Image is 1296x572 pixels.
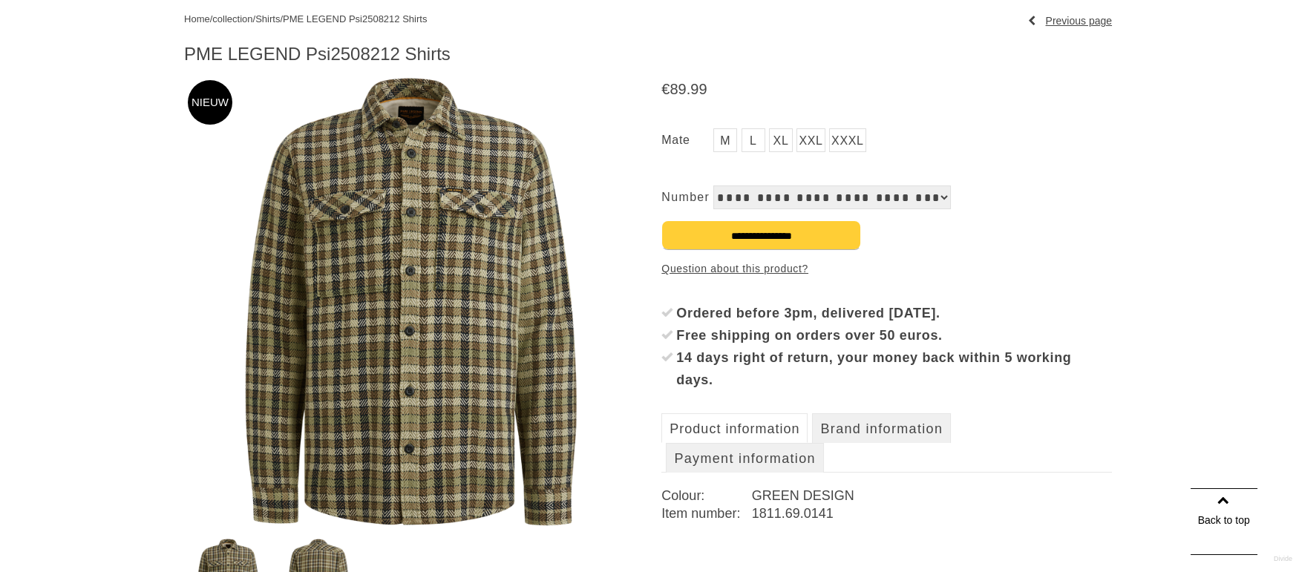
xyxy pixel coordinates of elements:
[280,13,283,24] font: /
[750,134,757,147] font: L
[829,128,866,152] a: XXXL
[676,328,942,343] font: Free shipping on orders over 50 euros.
[1274,550,1292,568] a: Divide
[676,350,1071,387] font: 14 days right of return, your money back within 5 working days.
[661,191,710,203] font: Number
[661,128,1112,156] ul: Mate
[720,134,730,147] font: M
[742,128,765,152] a: L
[255,13,280,24] a: Shirts
[661,257,808,280] a: Question about this product?
[1191,488,1257,555] a: Back to top
[670,81,707,97] font: 89.99
[752,488,854,503] font: GREEN DESIGN
[752,506,834,521] font: 1811.69.0141
[1198,514,1250,526] font: Back to top
[210,13,213,24] font: /
[1274,555,1292,562] font: Divide
[773,134,789,147] font: XL
[184,13,210,24] a: Home
[661,413,808,443] a: Product information
[184,76,635,527] img: PME LEGEND Psi2508212 Shirts
[676,306,940,320] font: Ordered before 3pm, delivered [DATE].
[831,134,864,147] font: XXXL
[799,134,822,147] font: XXL
[820,421,943,436] font: Brand information
[1027,10,1112,32] a: Previous page
[666,443,823,473] a: Payment information
[253,13,256,24] font: /
[661,263,808,275] font: Question about this product?
[1045,15,1112,27] font: Previous page
[713,128,737,152] a: M
[769,128,793,152] a: XL
[670,421,799,436] font: Product information
[674,451,815,466] font: Payment information
[661,488,704,503] font: Colour:
[212,13,252,24] a: collection
[283,13,427,24] a: PME LEGEND Psi2508212 Shirts
[661,81,670,97] font: €
[796,128,825,152] a: XXL
[812,413,951,443] a: Brand information
[184,44,451,64] font: PME LEGEND Psi2508212 Shirts
[661,506,740,521] font: Item number:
